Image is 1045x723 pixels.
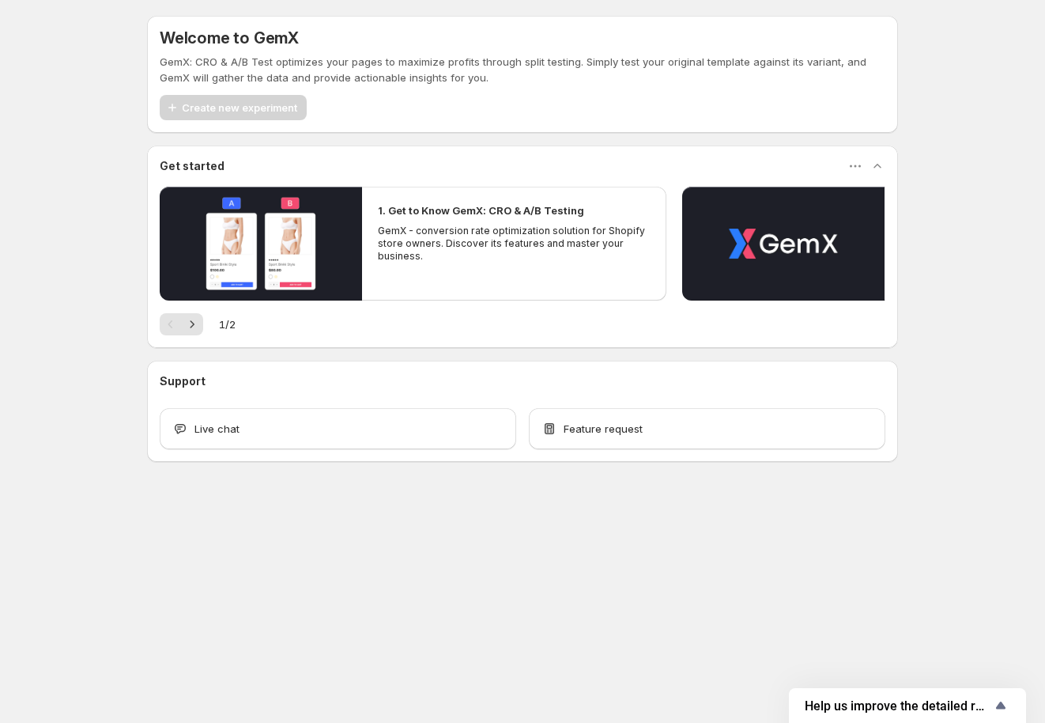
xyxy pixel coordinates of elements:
[805,696,1010,715] button: Show survey - Help us improve the detailed report for A/B campaigns
[160,28,299,47] h5: Welcome to GemX
[378,225,650,263] p: GemX - conversion rate optimization solution for Shopify store owners. Discover its features and ...
[181,313,203,335] button: Next
[160,313,203,335] nav: Pagination
[160,158,224,174] h3: Get started
[160,373,206,389] h3: Support
[564,421,643,437] span: Feature request
[194,421,240,437] span: Live chat
[682,187,885,301] button: Play video
[160,54,885,85] p: GemX: CRO & A/B Test optimizes your pages to maximize profits through split testing. Simply test ...
[378,203,584,218] h2: 1. Get to Know GemX: CRO & A/B Testing
[219,316,236,332] span: 1 / 2
[160,187,362,301] button: Play video
[805,698,991,714] span: Help us improve the detailed report for A/B campaigns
